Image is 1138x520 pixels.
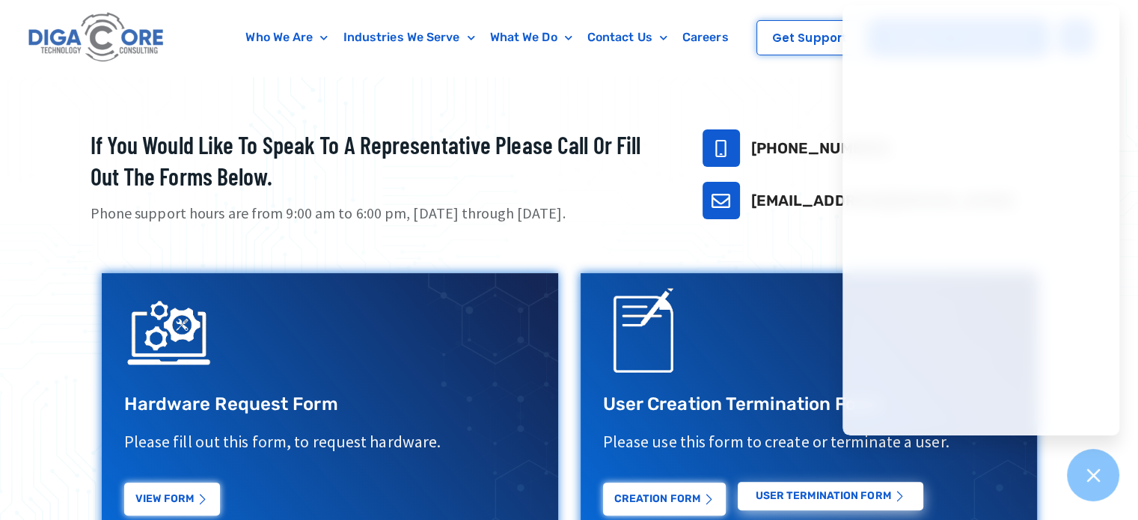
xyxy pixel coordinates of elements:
img: Digacore logo 1 [25,7,168,68]
p: Please use this form to create or terminate a user. [603,431,1015,453]
p: Phone support hours are from 9:00 am to 6:00 pm, [DATE] through [DATE]. [91,203,665,224]
a: What We Do [483,20,580,55]
a: [PHONE_NUMBER] [751,139,889,157]
nav: Menu [228,20,746,55]
a: Careers [675,20,736,55]
img: Support Request Icon [603,288,693,378]
p: Please fill out this form, to request hardware. [124,431,536,453]
span: USER Termination Form [756,491,891,501]
a: [EMAIL_ADDRESS][DOMAIN_NAME] [751,192,1015,209]
h2: If you would like to speak to a representative please call or fill out the forms below. [91,129,665,192]
h3: Hardware Request Form [124,393,536,416]
a: Get Support [756,20,863,55]
a: 732-646-5725 [703,129,740,167]
img: IT Support Icon [124,288,214,378]
a: Creation Form [603,483,726,516]
a: USER Termination Form [738,482,923,510]
h3: User Creation Termination Form [603,393,1015,416]
span: Get Support [772,32,847,43]
a: Who We Are [238,20,335,55]
a: Contact Us [580,20,675,55]
a: View Form [124,483,220,516]
a: support@digacore.com [703,182,740,219]
a: Industries We Serve [336,20,483,55]
iframe: Chatgenie Messenger [842,5,1119,435]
